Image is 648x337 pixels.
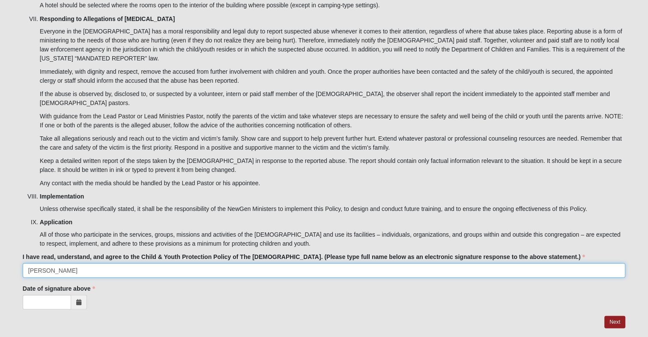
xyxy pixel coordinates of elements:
p: Keep a detailed written report of the steps taken by the [DEMOGRAPHIC_DATA] in response to the re... [40,156,625,175]
h5: Responding to Allegations of [MEDICAL_DATA] [40,15,625,23]
p: All of those who participate in the services, groups, missions and activities of the [DEMOGRAPHIC... [40,230,625,248]
p: Unless otherwise specifically stated, it shall be the responsibility of the NewGen Ministers to i... [40,205,625,214]
p: Everyone in the [DEMOGRAPHIC_DATA] has a moral responsibility and legal duty to report suspected ... [40,27,625,63]
label: Date of signature above [23,284,95,293]
p: With guidance from the Lead Pastor or Lead Ministries Pastor, notify the parents of the victim an... [40,112,625,130]
p: Immediately, with dignity and respect, remove the accused from further involvement with children ... [40,67,625,85]
a: Next [604,316,625,328]
h5: Implementation [40,193,625,200]
p: Any contact with the media should be handled by the Lead Pastor or his appointee. [40,179,625,188]
p: A hotel should be selected where the rooms open to the interior of the building where possible (e... [40,1,625,10]
label: I have read, understand, and agree to the Child & Youth Protection Policy of The [DEMOGRAPHIC_DAT... [23,253,585,261]
p: Take all allegations seriously and reach out to the victim and victim’s family. Show care and sup... [40,134,625,152]
p: If the abuse is observed by, disclosed to, or suspected by a volunteer, intern or paid staff memb... [40,90,625,108]
h5: Application [40,219,625,226]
